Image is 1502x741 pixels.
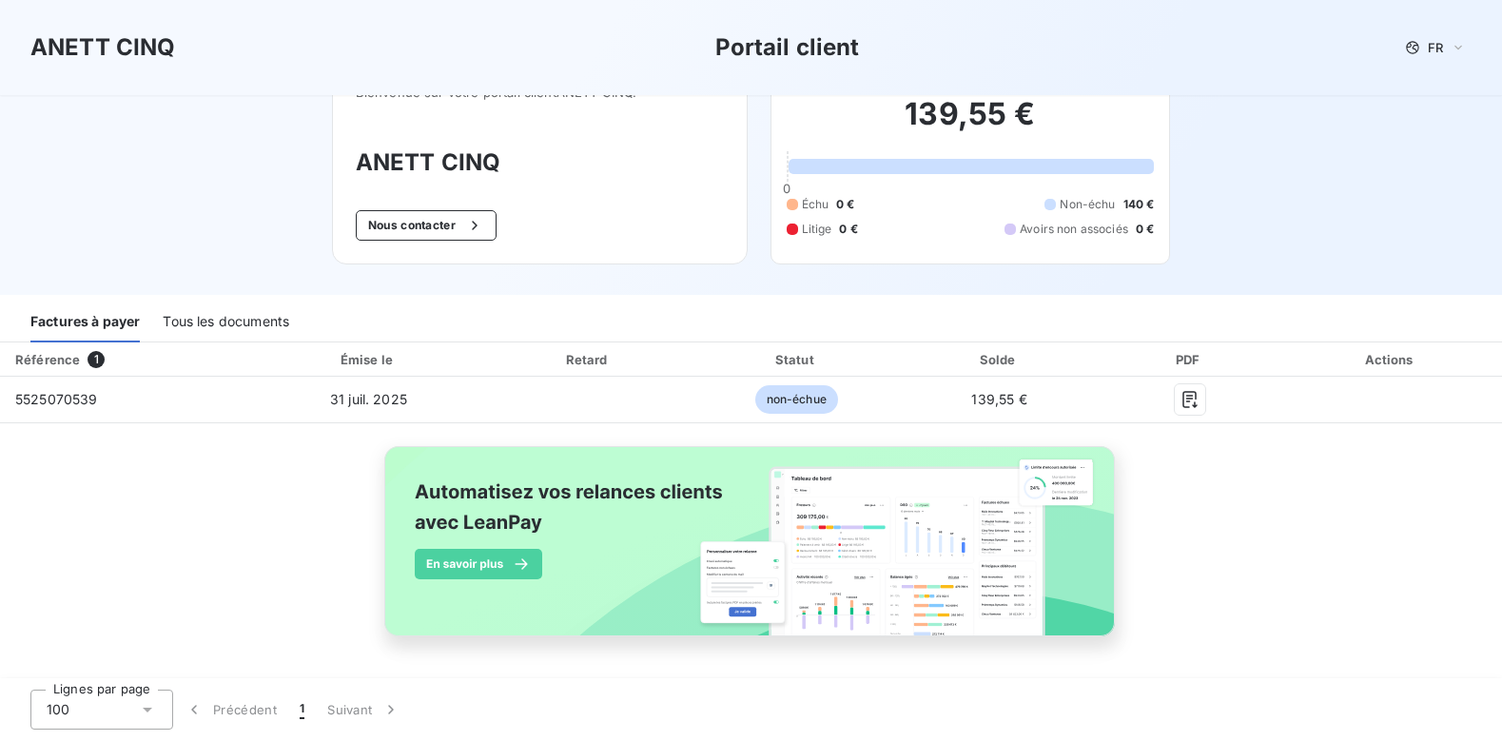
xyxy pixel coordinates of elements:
[903,350,1096,369] div: Solde
[300,700,304,719] span: 1
[787,95,1155,152] h2: 139,55 €
[258,350,479,369] div: Émise le
[30,302,140,342] div: Factures à payer
[1060,196,1115,213] span: Non-échu
[802,196,829,213] span: Échu
[15,391,98,407] span: 5525070539
[715,30,860,65] h3: Portail client
[1123,196,1155,213] span: 140 €
[330,391,407,407] span: 31 juil. 2025
[316,690,412,730] button: Suivant
[47,700,69,719] span: 100
[802,221,832,238] span: Litige
[30,30,176,65] h3: ANETT CINQ
[15,352,80,367] div: Référence
[1136,221,1154,238] span: 0 €
[163,302,289,342] div: Tous les documents
[356,146,724,180] h3: ANETT CINQ
[1428,40,1443,55] span: FR
[839,221,857,238] span: 0 €
[356,210,497,241] button: Nous contacter
[367,435,1136,669] img: banner
[1103,350,1276,369] div: PDF
[487,350,690,369] div: Retard
[173,690,288,730] button: Précédent
[88,351,105,368] span: 1
[783,181,790,196] span: 0
[971,391,1026,407] span: 139,55 €
[697,350,895,369] div: Statut
[1020,221,1128,238] span: Avoirs non associés
[1283,350,1498,369] div: Actions
[836,196,854,213] span: 0 €
[288,690,316,730] button: 1
[755,385,838,414] span: non-échue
